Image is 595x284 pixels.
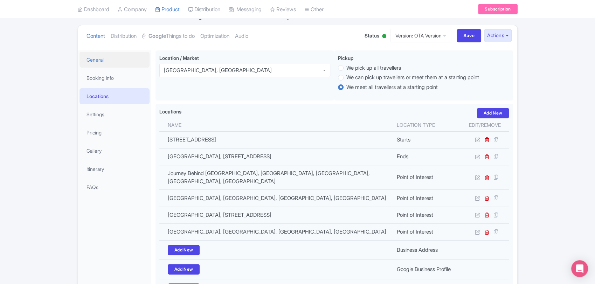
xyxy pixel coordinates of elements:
[484,29,512,42] button: Actions
[86,10,352,20] span: Exclusive First on the Boat Niagara Falls Tour & Journey Behind the Falls
[159,131,393,148] td: [STREET_ADDRESS]
[79,179,150,195] a: FAQs
[381,31,388,42] div: Active
[392,190,460,207] td: Point of Interest
[164,67,272,74] div: [GEOGRAPHIC_DATA], [GEOGRAPHIC_DATA]
[79,106,150,122] a: Settings
[79,52,150,68] a: General
[392,148,460,165] td: Ends
[159,55,199,61] span: Location / Market
[159,223,393,240] td: [GEOGRAPHIC_DATA], [GEOGRAPHIC_DATA], [GEOGRAPHIC_DATA], [GEOGRAPHIC_DATA]
[346,64,401,72] label: We pick up all travellers
[461,118,509,132] th: Edit/Remove
[87,25,105,47] a: Content
[235,25,248,47] a: Audio
[571,260,588,277] div: Open Intercom Messenger
[159,207,393,223] td: [GEOGRAPHIC_DATA], [STREET_ADDRESS]
[478,4,517,15] a: Subscription
[392,241,460,260] td: Business Address
[390,29,451,42] a: Version: OTA Version
[365,32,379,39] span: Status
[79,125,150,140] a: Pricing
[392,207,460,223] td: Point of Interest
[168,245,200,255] a: Add New
[159,190,393,207] td: [GEOGRAPHIC_DATA], [GEOGRAPHIC_DATA], [GEOGRAPHIC_DATA], [GEOGRAPHIC_DATA]
[392,165,460,190] td: Point of Interest
[392,131,460,148] td: Starts
[79,88,150,104] a: Locations
[477,108,509,118] a: Add New
[159,108,181,115] label: Locations
[392,223,460,240] td: Point of Interest
[159,148,393,165] td: [GEOGRAPHIC_DATA], [STREET_ADDRESS]
[148,32,166,40] strong: Google
[159,118,393,132] th: Name
[346,74,479,82] label: We can pick up travellers or meet them at a starting point
[457,29,481,42] input: Save
[200,25,229,47] a: Optimization
[79,70,150,86] a: Booking Info
[79,143,150,159] a: Gallery
[346,83,438,91] label: We meet all travellers at a starting point
[338,55,353,61] span: Pickup
[392,260,460,279] td: Google Business Profile
[142,25,195,47] a: GoogleThings to do
[111,25,137,47] a: Distribution
[392,118,460,132] th: Location type
[79,161,150,177] a: Itinerary
[168,264,200,275] a: Add New
[159,165,393,190] td: Journey Behind [GEOGRAPHIC_DATA], [GEOGRAPHIC_DATA], [GEOGRAPHIC_DATA], [GEOGRAPHIC_DATA], [GEOGR...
